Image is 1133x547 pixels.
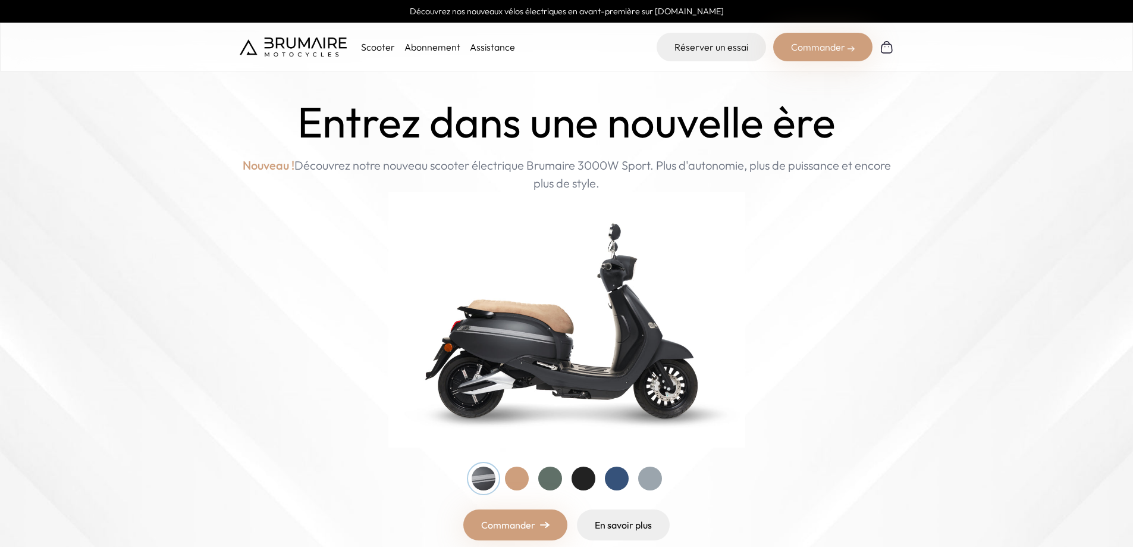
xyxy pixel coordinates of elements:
[470,41,515,53] a: Assistance
[848,45,855,52] img: right-arrow-2.png
[240,37,347,57] img: Brumaire Motocycles
[297,98,836,147] h1: Entrez dans une nouvelle ère
[240,157,894,192] p: Découvrez notre nouveau scooter électrique Brumaire 3000W Sport. Plus d'autonomie, plus de puissa...
[773,33,872,61] div: Commander
[540,521,550,529] img: right-arrow.png
[577,510,670,540] a: En savoir plus
[404,41,460,53] a: Abonnement
[463,510,567,540] a: Commander
[880,40,894,54] img: Panier
[243,157,294,174] span: Nouveau !
[657,33,766,61] a: Réserver un essai
[361,40,395,54] p: Scooter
